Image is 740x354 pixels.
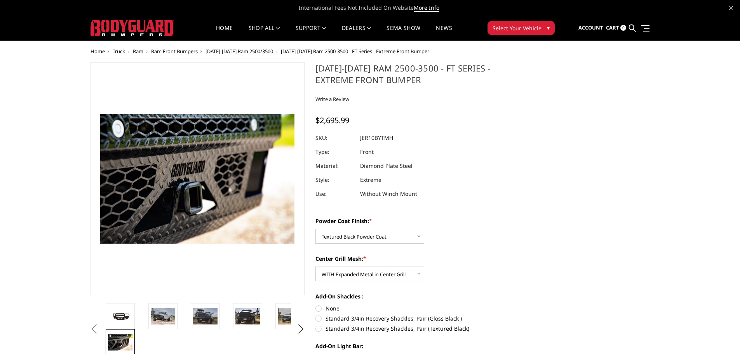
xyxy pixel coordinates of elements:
[315,115,349,126] span: $2,695.99
[578,24,603,31] span: Account
[342,25,371,40] a: Dealers
[360,173,381,187] dd: Extreme
[113,48,125,55] a: Truck
[315,292,530,300] label: Add-On Shackles :
[315,145,354,159] dt: Type:
[360,145,374,159] dd: Front
[108,310,132,321] img: 2010-2018 Ram 2500-3500 - FT Series - Extreme Front Bumper
[493,24,542,32] span: Select Your Vehicle
[108,334,132,350] img: 2010-2018 Ram 2500-3500 - FT Series - Extreme Front Bumper
[315,304,530,312] label: None
[315,314,530,323] label: Standard 3/4in Recovery Shackles, Pair (Gloss Black )
[315,255,530,263] label: Center Grill Mesh:
[315,131,354,145] dt: SKU:
[315,217,530,225] label: Powder Coat Finish:
[89,323,100,335] button: Previous
[360,131,393,145] dd: JER10BYTMH
[606,17,626,38] a: Cart 0
[315,342,530,350] label: Add-On Light Bar:
[296,25,326,40] a: Support
[606,24,619,31] span: Cart
[360,187,417,201] dd: Without Winch Mount
[295,323,306,335] button: Next
[278,308,302,324] img: 2010-2018 Ram 2500-3500 - FT Series - Extreme Front Bumper
[133,48,143,55] a: Ram
[249,25,280,40] a: shop all
[91,62,305,295] a: 2010-2018 Ram 2500-3500 - FT Series - Extreme Front Bumper
[578,17,603,38] a: Account
[488,21,555,35] button: Select Your Vehicle
[315,324,530,333] label: Standard 3/4in Recovery Shackles, Pair (Textured Black)
[547,24,550,32] span: ▾
[216,25,233,40] a: Home
[205,48,273,55] a: [DATE]-[DATE] Ram 2500/3500
[315,159,354,173] dt: Material:
[235,308,260,324] img: 2010-2018 Ram 2500-3500 - FT Series - Extreme Front Bumper
[315,173,354,187] dt: Style:
[151,48,198,55] a: Ram Front Bumpers
[151,308,175,324] img: 2010-2018 Ram 2500-3500 - FT Series - Extreme Front Bumper
[91,48,105,55] a: Home
[387,25,420,40] a: SEMA Show
[315,96,349,103] a: Write a Review
[360,159,413,173] dd: Diamond Plate Steel
[91,20,174,36] img: BODYGUARD BUMPERS
[701,317,740,354] iframe: Chat Widget
[436,25,452,40] a: News
[281,48,429,55] span: [DATE]-[DATE] Ram 2500-3500 - FT Series - Extreme Front Bumper
[315,187,354,201] dt: Use:
[315,62,530,91] h1: [DATE]-[DATE] Ram 2500-3500 - FT Series - Extreme Front Bumper
[620,25,626,31] span: 0
[414,4,439,12] a: More Info
[193,308,218,324] img: 2010-2018 Ram 2500-3500 - FT Series - Extreme Front Bumper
